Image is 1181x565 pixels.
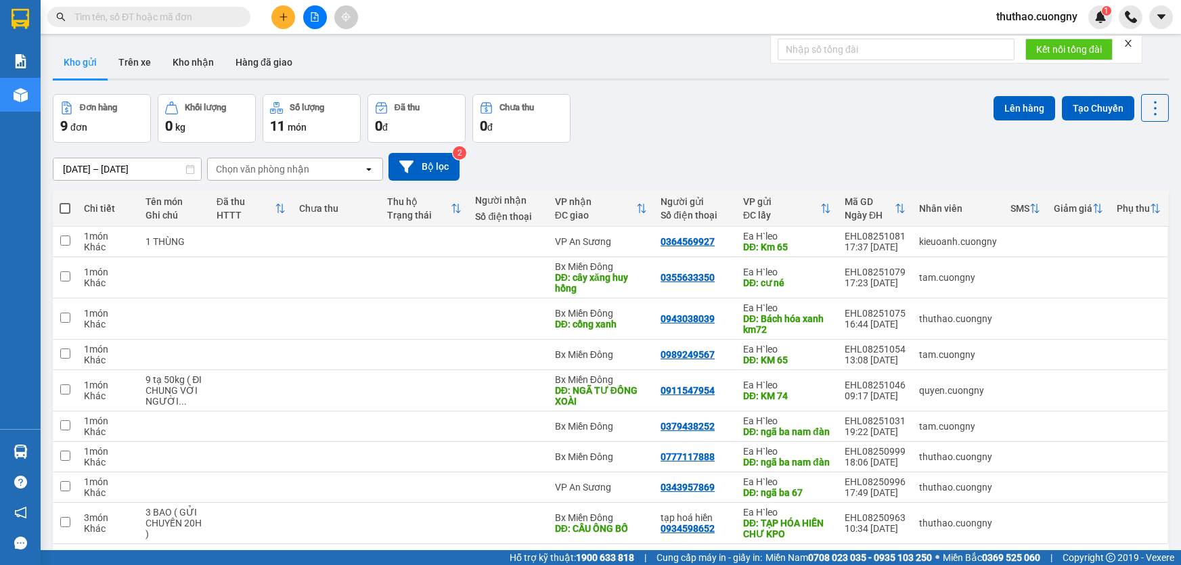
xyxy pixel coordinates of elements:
[1050,550,1052,565] span: |
[576,552,634,563] strong: 1900 633 818
[1094,11,1107,23] img: icon-new-feature
[84,457,132,468] div: Khác
[363,164,374,175] svg: open
[661,523,715,534] div: 0934598652
[84,446,132,457] div: 1 món
[382,122,388,133] span: đ
[162,46,225,78] button: Kho nhận
[263,94,361,143] button: Số lượng11món
[845,196,895,207] div: Mã GD
[743,426,831,437] div: DĐ: ngã ba nam đàn
[845,242,906,252] div: 17:37 [DATE]
[982,552,1040,563] strong: 0369 525 060
[845,231,906,242] div: EHL08251081
[146,507,202,539] div: 3 BAO ( GỬI CHUYẾN 20H )
[743,242,831,252] div: DĐ: Km 65
[743,355,831,365] div: DĐ: KM 65
[367,94,466,143] button: Đã thu0đ
[375,118,382,134] span: 0
[743,196,820,207] div: VP gửi
[555,196,636,207] div: VP nhận
[919,421,997,432] div: tam.cuongny
[845,277,906,288] div: 17:23 [DATE]
[84,203,132,214] div: Chi tiết
[661,385,715,396] div: 0911547954
[84,355,132,365] div: Khác
[84,319,132,330] div: Khác
[175,122,185,133] span: kg
[60,118,68,134] span: 9
[217,196,275,207] div: Đã thu
[1025,39,1113,60] button: Kết nối tổng đài
[661,272,715,283] div: 0355633350
[919,272,997,283] div: tam.cuongny
[919,482,997,493] div: thuthao.cuongny
[53,158,201,180] input: Select a date range.
[555,319,647,330] div: DĐ: cổng xanh
[845,380,906,390] div: EHL08251046
[778,39,1015,60] input: Nhập số tổng đài
[845,487,906,498] div: 17:49 [DATE]
[808,552,932,563] strong: 0708 023 035 - 0935 103 250
[472,94,571,143] button: Chưa thu0đ
[845,308,906,319] div: EHL08251075
[555,308,647,319] div: Bx Miền Đông
[14,506,27,519] span: notification
[1155,11,1167,23] span: caret-down
[743,210,820,221] div: ĐC lấy
[743,476,831,487] div: Ea H`leo
[743,390,831,401] div: DĐ: KM 74
[84,267,132,277] div: 1 món
[919,349,997,360] div: tam.cuongny
[165,118,173,134] span: 0
[84,242,132,252] div: Khác
[146,374,202,407] div: 9 tạ 50kg ( ĐI CHUNG VỚI NGƯỜI CHUYẾN 19H30 )
[341,12,351,22] span: aim
[743,446,831,457] div: Ea H`leo
[743,231,831,242] div: Ea H`leo
[555,374,647,385] div: Bx Miền Đông
[555,236,647,247] div: VP An Sương
[919,313,997,324] div: thuthao.cuongny
[56,12,66,22] span: search
[644,550,646,565] span: |
[845,344,906,355] div: EHL08251054
[84,380,132,390] div: 1 món
[299,203,374,214] div: Chưa thu
[510,550,634,565] span: Hỗ trợ kỹ thuật:
[84,390,132,401] div: Khác
[555,272,647,294] div: DĐ: cây xăng huy hồng
[271,5,295,29] button: plus
[84,487,132,498] div: Khác
[303,5,327,29] button: file-add
[387,210,451,221] div: Trạng thái
[935,555,939,560] span: ⚪️
[74,9,234,24] input: Tìm tên, số ĐT hoặc mã đơn
[146,236,202,247] div: 1 THÙNG
[14,476,27,489] span: question-circle
[84,344,132,355] div: 1 món
[555,482,647,493] div: VP An Sương
[845,523,906,534] div: 10:34 [DATE]
[555,261,647,272] div: Bx Miền Đông
[84,415,132,426] div: 1 món
[270,118,285,134] span: 11
[743,277,831,288] div: DĐ: cư né
[1062,96,1134,120] button: Tạo Chuyến
[480,118,487,134] span: 0
[838,191,912,227] th: Toggle SortBy
[475,211,541,222] div: Số điện thoại
[919,451,997,462] div: thuthao.cuongny
[1149,5,1173,29] button: caret-down
[84,523,132,534] div: Khác
[743,415,831,426] div: Ea H`leo
[845,415,906,426] div: EHL08251031
[555,349,647,360] div: Bx Miền Đông
[1102,6,1111,16] sup: 1
[80,103,117,112] div: Đơn hàng
[334,5,358,29] button: aim
[743,487,831,498] div: DĐ: ngã ba 67
[943,550,1040,565] span: Miền Bắc
[985,8,1088,25] span: thuthao.cuongny
[743,302,831,313] div: Ea H`leo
